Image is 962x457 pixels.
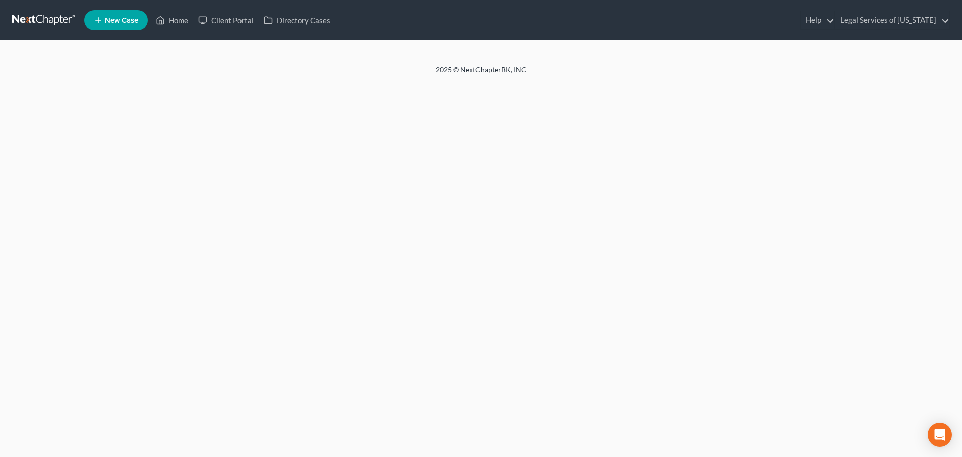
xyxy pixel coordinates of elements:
new-legal-case-button: New Case [84,10,148,30]
a: Directory Cases [259,11,335,29]
div: Open Intercom Messenger [928,423,952,447]
a: Help [801,11,834,29]
div: 2025 © NextChapterBK, INC [195,65,767,83]
a: Home [151,11,193,29]
a: Legal Services of [US_STATE] [835,11,949,29]
a: Client Portal [193,11,259,29]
